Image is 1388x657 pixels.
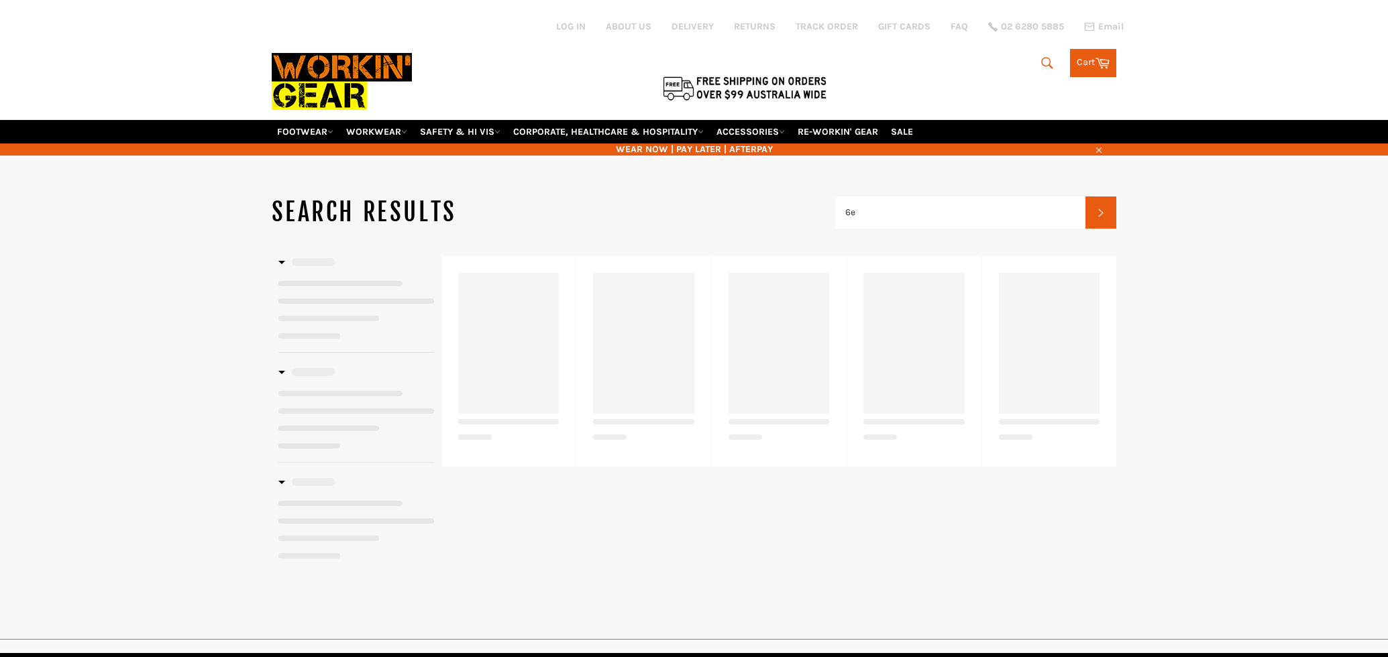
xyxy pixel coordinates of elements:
img: Workin Gear leaders in Workwear, Safety Boots, PPE, Uniforms. Australia's No.1 in Workwear [272,44,412,119]
a: ACCESSORIES [711,120,790,143]
span: 02 6280 5885 [1001,22,1064,32]
input: Search [835,196,1086,229]
a: SALE [886,120,918,143]
a: CORPORATE, HEALTHCARE & HOSPITALITY [508,120,709,143]
a: SAFETY & HI VIS [415,120,506,143]
h1: Search results [272,196,835,229]
a: TRACK ORDER [796,20,858,33]
img: Flat $9.95 shipping Australia wide [661,74,829,102]
a: 02 6280 5885 [988,22,1064,32]
a: GIFT CARDS [878,20,930,33]
a: RE-WORKIN' GEAR [792,120,884,143]
a: WORKWEAR [341,120,413,143]
a: FAQ [951,20,968,33]
a: RETURNS [734,20,776,33]
span: WEAR NOW | PAY LATER | AFTERPAY [272,143,1117,156]
a: FOOTWEAR [272,120,339,143]
a: Log in [556,21,586,32]
a: Email [1084,21,1124,32]
a: Cart [1070,49,1116,77]
a: ABOUT US [606,20,651,33]
a: DELIVERY [672,20,714,33]
span: Email [1098,22,1124,32]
